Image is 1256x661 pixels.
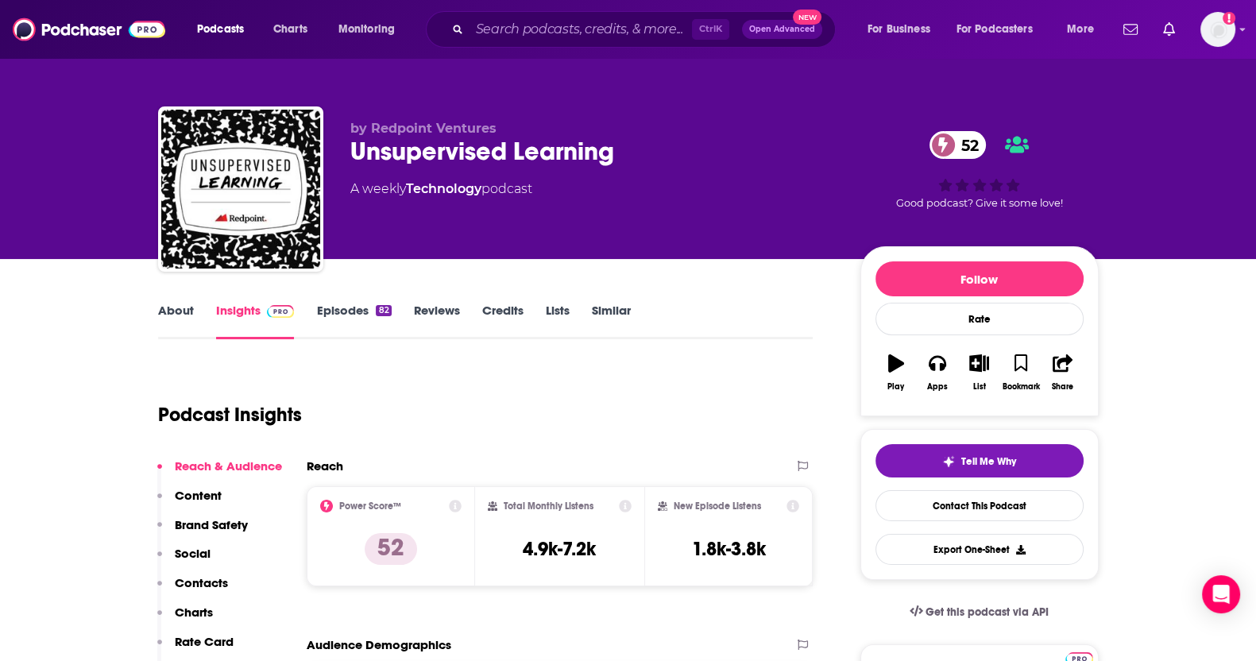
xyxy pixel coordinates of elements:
[674,501,761,512] h2: New Episode Listens
[1157,16,1181,43] a: Show notifications dropdown
[186,17,265,42] button: open menu
[307,458,343,474] h2: Reach
[749,25,815,33] span: Open Advanced
[1200,12,1235,47] img: User Profile
[175,488,222,503] p: Content
[1223,12,1235,25] svg: Add a profile image
[504,501,593,512] h2: Total Monthly Listens
[157,458,282,488] button: Reach & Audience
[793,10,821,25] span: New
[158,403,302,427] h1: Podcast Insights
[157,575,228,605] button: Contacts
[692,19,729,40] span: Ctrl K
[927,382,948,392] div: Apps
[742,20,822,39] button: Open AdvancedNew
[1052,382,1073,392] div: Share
[1202,575,1240,613] div: Open Intercom Messenger
[896,197,1063,209] span: Good podcast? Give it some love!
[860,121,1099,219] div: 52Good podcast? Give it some love!
[1056,17,1114,42] button: open menu
[856,17,950,42] button: open menu
[875,344,917,401] button: Play
[327,17,415,42] button: open menu
[482,303,524,339] a: Credits
[273,18,307,41] span: Charts
[175,517,248,532] p: Brand Safety
[365,533,417,565] p: 52
[1117,16,1144,43] a: Show notifications dropdown
[470,17,692,42] input: Search podcasts, credits, & more...
[338,18,395,41] span: Monitoring
[961,455,1016,468] span: Tell Me Why
[1200,12,1235,47] span: Logged in as nshort92
[307,637,451,652] h2: Audience Demographics
[13,14,165,44] img: Podchaser - Follow, Share and Rate Podcasts
[875,303,1084,335] div: Rate
[175,458,282,474] p: Reach & Audience
[350,180,532,199] div: A weekly podcast
[956,18,1033,41] span: For Podcasters
[216,303,295,339] a: InsightsPodchaser Pro
[157,488,222,517] button: Content
[158,303,194,339] a: About
[546,303,570,339] a: Lists
[161,110,320,269] img: Unsupervised Learning
[946,17,1056,42] button: open menu
[157,517,248,547] button: Brand Safety
[875,444,1084,477] button: tell me why sparkleTell Me Why
[414,303,460,339] a: Reviews
[523,537,596,561] h3: 4.9k-7.2k
[441,11,851,48] div: Search podcasts, credits, & more...
[945,131,987,159] span: 52
[339,501,401,512] h2: Power Score™
[175,575,228,590] p: Contacts
[175,546,211,561] p: Social
[175,634,234,649] p: Rate Card
[350,121,497,136] span: by Redpoint Ventures
[868,18,930,41] span: For Business
[592,303,631,339] a: Similar
[958,344,999,401] button: List
[263,17,317,42] a: Charts
[973,382,986,392] div: List
[875,490,1084,521] a: Contact This Podcast
[1000,344,1042,401] button: Bookmark
[875,261,1084,296] button: Follow
[692,537,766,561] h3: 1.8k-3.8k
[917,344,958,401] button: Apps
[942,455,955,468] img: tell me why sparkle
[316,303,391,339] a: Episodes82
[157,546,211,575] button: Social
[929,131,987,159] a: 52
[267,305,295,318] img: Podchaser Pro
[897,593,1062,632] a: Get this podcast via API
[1067,18,1094,41] span: More
[926,605,1049,619] span: Get this podcast via API
[376,305,391,316] div: 82
[157,605,213,634] button: Charts
[875,534,1084,565] button: Export One-Sheet
[197,18,244,41] span: Podcasts
[1042,344,1083,401] button: Share
[406,181,481,196] a: Technology
[887,382,904,392] div: Play
[175,605,213,620] p: Charts
[1200,12,1235,47] button: Show profile menu
[1002,382,1039,392] div: Bookmark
